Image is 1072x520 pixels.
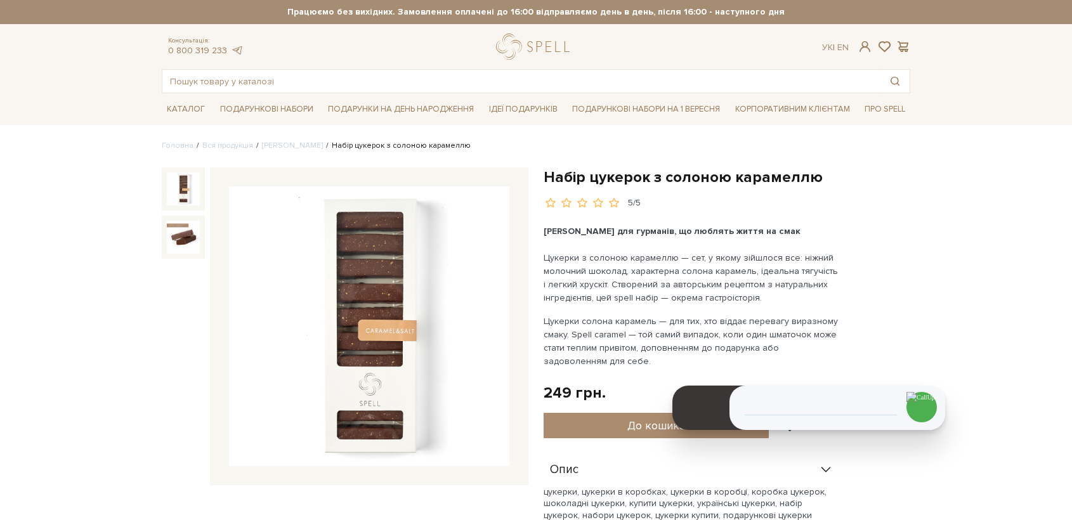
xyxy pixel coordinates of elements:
[833,42,835,53] span: |
[323,140,471,152] li: Набір цукерок з солоною карамеллю
[484,100,563,119] a: Ідеї подарунків
[544,252,840,303] span: Цукерки з солоною карамеллю — сет, у якому зійшлося все: ніжний молочний шоколад, характерна соло...
[496,34,575,60] a: logo
[860,100,910,119] a: Про Spell
[215,100,318,119] a: Подарункові набори
[202,141,253,150] a: Вся продукція
[229,186,509,467] img: Набір цукерок з солоною карамеллю
[168,45,227,56] a: 0 800 319 233
[167,221,200,254] img: Набір цукерок з солоною карамеллю
[162,70,880,93] input: Пошук товару у каталозі
[627,419,685,432] span: До кошика
[550,464,578,476] span: Опис
[167,172,200,205] img: Набір цукерок з солоною карамеллю
[323,100,479,119] a: Подарунки на День народження
[730,98,855,120] a: Корпоративним клієнтам
[168,37,243,45] span: Консультація:
[544,167,910,187] h1: Набір цукерок з солоною карамеллю
[544,383,606,403] div: 249 грн.
[837,42,849,53] a: En
[162,141,193,150] a: Головна
[822,42,849,53] div: Ук
[880,70,910,93] button: Пошук товару у каталозі
[162,100,210,119] a: Каталог
[628,197,641,209] div: 5/5
[544,413,769,438] button: До кошика
[544,316,840,367] span: Цукерки солона карамель — для тих, хто віддає перевагу виразному смаку. Spell caramel — той самий...
[230,45,243,56] a: telegram
[567,98,725,120] a: Подарункові набори на 1 Вересня
[162,6,910,18] strong: Працюємо без вихідних. Замовлення оплачені до 16:00 відправляємо день в день, після 16:00 - насту...
[544,226,801,237] span: [PERSON_NAME] для гурманів, що люблять життя на смак
[262,141,323,150] a: [PERSON_NAME]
